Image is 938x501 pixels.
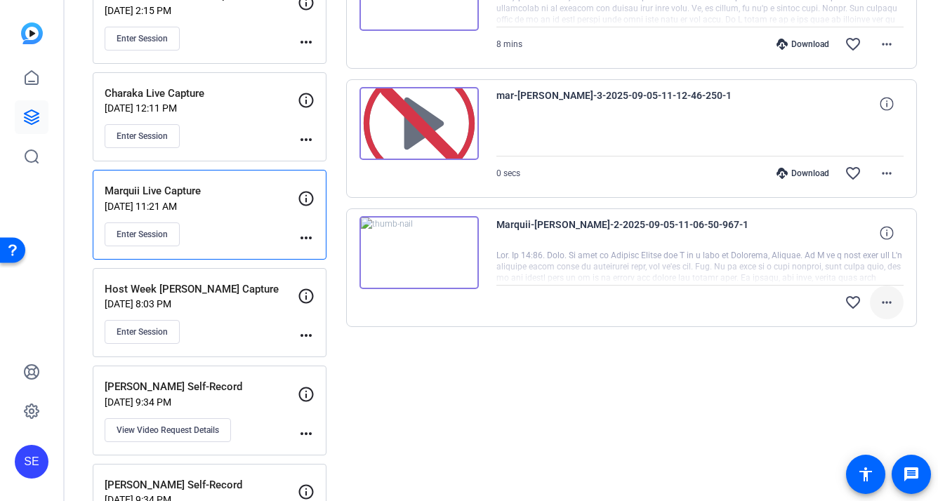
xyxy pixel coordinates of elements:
button: Enter Session [105,124,180,148]
button: Enter Session [105,222,180,246]
span: Marquii-[PERSON_NAME]-2-2025-09-05-11-06-50-967-1 [496,216,756,250]
mat-icon: more_horiz [298,425,315,442]
span: Enter Session [117,33,168,44]
p: [DATE] 2:15 PM [105,5,298,16]
div: SE [15,445,48,479]
mat-icon: more_horiz [298,131,315,148]
mat-icon: more_horiz [878,294,895,311]
div: Download [769,39,836,50]
mat-icon: more_horiz [298,34,315,51]
p: [DATE] 11:21 AM [105,201,298,212]
span: Enter Session [117,131,168,142]
mat-icon: more_horiz [298,327,315,344]
span: 0 secs [496,168,520,178]
p: Marquii Live Capture [105,183,298,199]
mat-icon: favorite_border [845,294,861,311]
span: Enter Session [117,326,168,338]
mat-icon: favorite_border [845,36,861,53]
mat-icon: more_horiz [878,165,895,182]
mat-icon: accessibility [857,466,874,483]
p: [PERSON_NAME] Self-Record [105,477,298,493]
span: 8 mins [496,39,522,49]
mat-icon: favorite_border [845,165,861,182]
p: [DATE] 12:11 PM [105,102,298,114]
div: Download [769,168,836,179]
img: blue-gradient.svg [21,22,43,44]
button: View Video Request Details [105,418,231,442]
button: Enter Session [105,27,180,51]
p: [DATE] 9:34 PM [105,396,298,408]
span: Enter Session [117,229,168,240]
button: Enter Session [105,320,180,344]
img: thumb-nail [359,216,479,289]
img: Preview is unavailable [359,87,479,160]
p: Host Week [PERSON_NAME] Capture [105,281,298,298]
mat-icon: more_horiz [298,229,315,246]
mat-icon: more_horiz [878,36,895,53]
p: Charaka Live Capture [105,86,298,102]
p: [DATE] 8:03 PM [105,298,298,309]
span: View Video Request Details [117,425,219,436]
span: mar-[PERSON_NAME]-3-2025-09-05-11-12-46-250-1 [496,87,756,121]
p: [PERSON_NAME] Self-Record [105,379,298,395]
mat-icon: message [903,466,920,483]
